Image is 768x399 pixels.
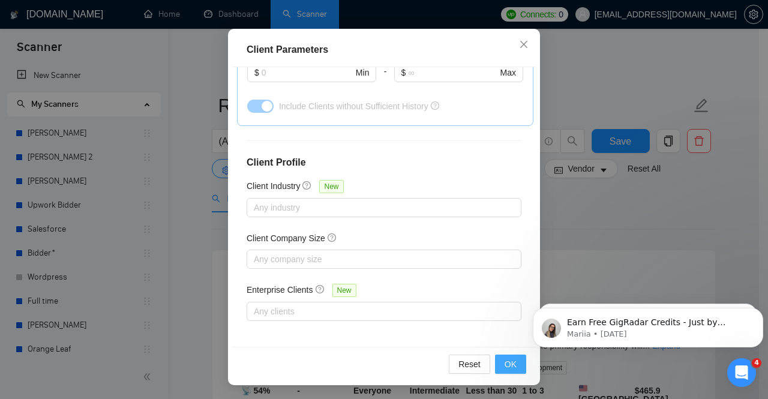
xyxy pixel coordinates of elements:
span: New [319,180,343,193]
span: 😃 [229,275,246,299]
a: Open in help center [158,314,254,323]
span: Reset [458,358,481,371]
h5: Client Company Size [247,232,325,245]
span: question-circle [316,284,325,294]
div: Did this answer your question? [14,263,398,276]
button: OK [495,355,526,374]
input: ∞ [408,66,497,79]
span: 😞 [166,275,184,299]
span: 😐 [197,275,215,299]
h4: Client Profile [247,155,521,170]
span: question-circle [302,181,312,190]
span: question-circle [328,233,337,242]
span: close [519,40,529,49]
span: neutral face reaction [191,275,222,299]
span: $ [401,66,406,79]
button: go back [8,5,31,28]
input: 0 [262,66,353,79]
button: Reset [449,355,490,374]
div: Client Parameters [247,43,521,57]
span: question-circle [431,101,439,110]
span: Max [500,66,516,79]
button: Close [508,29,540,61]
span: Include Clients without Sufficient History [279,101,428,111]
iframe: Intercom notifications message [528,283,768,367]
span: OK [505,358,517,371]
span: smiley reaction [222,275,253,299]
span: $ [254,66,259,79]
button: Collapse window [361,5,383,28]
div: - [376,63,394,97]
h5: Client Industry [247,179,300,193]
span: 4 [752,358,761,368]
span: disappointed reaction [160,275,191,299]
h5: Enterprise Clients [247,283,313,296]
iframe: Intercom live chat [727,358,756,387]
span: Min [356,66,370,79]
span: New [332,284,356,297]
div: Close [383,5,405,26]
